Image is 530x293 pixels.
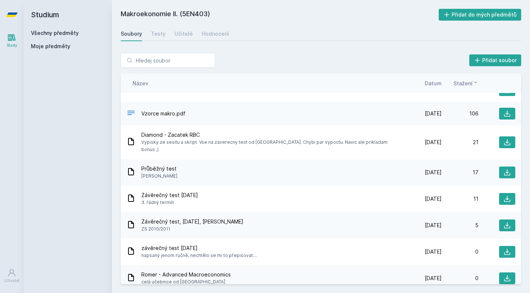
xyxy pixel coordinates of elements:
[151,30,166,37] div: Testy
[132,79,148,87] button: Název
[425,110,442,117] span: [DATE]
[141,139,402,153] span: Vypisky ze sesitu a skript. Vse na zaverecny test od [GEOGRAPHIC_DATA]. Chybi par vypoctu. Navic ...
[141,165,177,172] span: Průběžný test
[141,271,231,278] span: Romer - Advanced Macroeconomics
[127,108,135,119] div: PDF
[425,195,442,203] span: [DATE]
[442,195,478,203] div: 11
[174,30,193,37] div: Učitelé
[121,53,215,68] input: Hledej soubor
[174,26,193,41] a: Učitelé
[442,139,478,146] div: 21
[141,278,231,286] span: celá učebnice od [GEOGRAPHIC_DATA]
[425,222,442,229] span: [DATE]
[1,29,22,52] a: Study
[31,43,70,50] span: Moje předměty
[425,169,442,176] span: [DATE]
[442,110,478,117] div: 106
[141,110,185,117] span: Vzorce makro.pdf
[425,248,442,256] span: [DATE]
[141,225,243,233] span: ZS 2010/2011
[141,199,198,206] span: 3. řádný termín
[141,218,243,225] span: Závěrečný test, [DATE], [PERSON_NAME]
[1,265,22,287] a: Uživatel
[141,244,257,252] span: závěrečný test [DATE]
[469,54,522,66] button: Přidat soubor
[425,79,442,87] button: Datum
[453,79,473,87] span: Stažení
[442,169,478,176] div: 17
[442,222,478,229] div: 5
[121,9,439,21] h2: Makroekonomie II. (5EN403)
[442,275,478,282] div: 0
[7,43,17,48] div: Study
[453,79,478,87] button: Stažení
[425,139,442,146] span: [DATE]
[141,131,402,139] span: Diamond - Zacatek RBC
[141,172,177,180] span: [PERSON_NAME]
[121,30,142,37] div: Soubory
[202,30,229,37] div: Hodnocení
[4,278,20,283] div: Uživatel
[121,26,142,41] a: Soubory
[31,30,79,36] a: Všechny předměty
[141,252,257,259] span: napsaný jenom ručně, nechtělo se mi to přepisovat....
[141,192,198,199] span: Závěrečný test [DATE]
[442,248,478,256] div: 0
[425,275,442,282] span: [DATE]
[202,26,229,41] a: Hodnocení
[439,9,522,21] button: Přidat do mých předmětů
[151,26,166,41] a: Testy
